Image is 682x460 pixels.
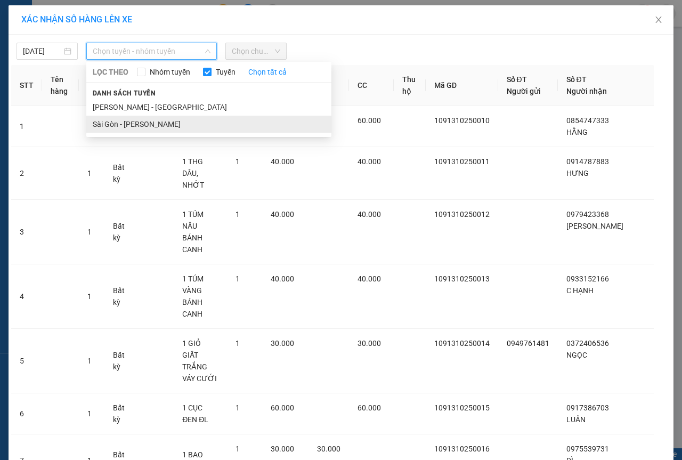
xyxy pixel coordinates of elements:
span: phone [61,39,70,47]
span: Số ĐT [566,75,587,84]
span: 30.000 [271,339,294,348]
th: Tên hàng [42,65,79,106]
span: 1091310250012 [434,210,490,219]
li: Sài Gòn - [PERSON_NAME] [86,116,331,133]
span: 60.000 [358,116,381,125]
span: LUÂN [566,415,586,424]
span: 0949761481 [507,339,549,348]
td: Bất kỳ [104,393,137,434]
th: SL [79,65,104,106]
span: 1 TÚM NÂU BÁNH CANH [182,210,204,254]
span: down [205,48,211,54]
span: 1091310250011 [434,157,490,166]
td: Bất kỳ [104,329,137,393]
span: 1091310250010 [434,116,490,125]
span: Người nhận [566,87,607,95]
span: 1 CỤC ĐEN ĐL [182,403,208,424]
span: 1 [236,157,240,166]
span: 1091310250015 [434,403,490,412]
span: XÁC NHẬN SỐ HÀNG LÊN XE [21,14,132,25]
span: 40.000 [358,275,381,283]
button: Close [644,5,673,35]
span: 40.000 [358,210,381,219]
span: Nhóm tuyến [145,66,194,78]
span: 1091310250014 [434,339,490,348]
span: close [654,15,663,24]
span: Chọn chuyến [232,43,280,59]
span: environment [61,26,70,34]
span: 0975539731 [566,445,609,453]
span: 0854747333 [566,116,609,125]
th: Mã GD [426,65,498,106]
td: Bất kỳ [104,147,137,200]
span: 1091310250013 [434,275,490,283]
span: 1 [236,445,240,453]
b: GỬI : 109 QL 13 [5,67,108,84]
span: C HẠNH [566,286,594,295]
span: 0979423368 [566,210,609,219]
span: Danh sách tuyến [86,88,163,98]
th: Thu hộ [394,65,426,106]
span: HẰNG [566,128,588,136]
th: STT [11,65,42,106]
span: 1 [236,210,240,219]
span: 60.000 [271,403,294,412]
span: Số ĐT [507,75,527,84]
span: LỌC THEO [93,66,128,78]
span: 1 TÚM VÀNG BÁNH CANH [182,275,204,318]
span: 60.000 [358,403,381,412]
span: 1 [236,339,240,348]
span: NGỌC [566,351,587,359]
span: 1 GIỎ GIẤT TRẮNG VÁY CƯỚI [182,339,217,383]
span: 1 [87,169,92,177]
span: 0917386703 [566,403,609,412]
td: 5 [11,329,42,393]
td: 6 [11,393,42,434]
input: 13/10/2025 [23,45,62,57]
span: 1 [87,409,92,418]
span: Chọn tuyến - nhóm tuyến [93,43,210,59]
li: 01 [PERSON_NAME] [5,23,203,37]
img: logo.jpg [5,5,58,58]
span: [PERSON_NAME] [566,222,623,230]
span: 1 THG DẦU, NHỚT [182,157,204,189]
span: 30.000 [317,445,340,453]
td: 4 [11,264,42,329]
td: Bất kỳ [104,264,137,329]
li: [PERSON_NAME] - [GEOGRAPHIC_DATA] [86,99,331,116]
td: Bất kỳ [104,200,137,264]
span: 40.000 [271,210,294,219]
span: HƯNG [566,169,589,177]
span: 30.000 [271,445,294,453]
span: 40.000 [271,275,294,283]
span: 1091310250016 [434,445,490,453]
span: 1 [87,228,92,236]
span: 0933152166 [566,275,609,283]
span: 1 [87,357,92,365]
b: [PERSON_NAME] [61,7,151,20]
span: 40.000 [358,157,381,166]
span: Tuyến [212,66,240,78]
td: 3 [11,200,42,264]
span: Người gửi [507,87,541,95]
td: 1 [11,106,42,147]
span: 40.000 [271,157,294,166]
li: 02523854854 [5,37,203,50]
span: 1 [236,275,240,283]
span: 0914787883 [566,157,609,166]
td: 2 [11,147,42,200]
span: 0372406536 [566,339,609,348]
a: Chọn tất cả [248,66,287,78]
span: 30.000 [358,339,381,348]
span: 1 [236,403,240,412]
span: 1 [87,292,92,301]
th: CC [349,65,394,106]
